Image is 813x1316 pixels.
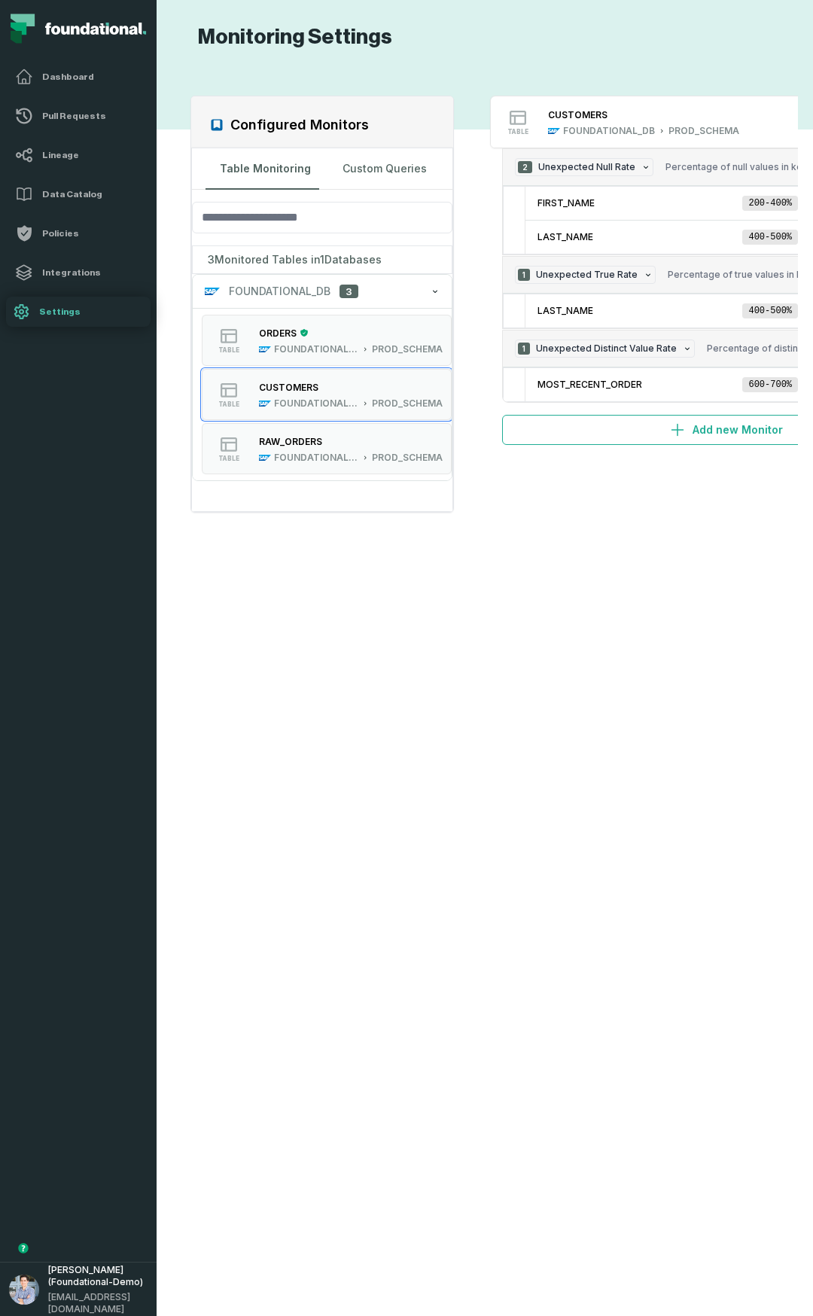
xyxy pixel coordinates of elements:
span: FIRST_NAME [537,197,737,209]
div: FOUNDATIONAL_DB [274,343,358,355]
span: 600-700% [742,377,798,392]
button: Table Monitoring [206,148,319,189]
div: PROD_SCHEMA [668,125,739,137]
span: table [218,455,239,462]
span: table [507,128,528,136]
span: Alon Nafta (Foundational-Demo) [48,1264,148,1288]
span: FOUNDATIONAL_DB [229,284,330,299]
button: FOUNDATIONAL_DB3 [193,275,452,308]
a: Settings [6,297,151,327]
a: Dashboard [6,62,151,92]
div: FOUNDATIONAL_DB [274,452,358,464]
div: FOUNDATIONAL_DB [274,398,358,410]
div: CUSTOMERS [548,109,607,120]
a: Policies [6,218,151,248]
div: 3 Monitored Tables in 1 Databases [192,245,452,274]
div: FOUNDATIONAL_DB [563,125,655,137]
span: LAST_NAME [537,305,737,317]
span: 2 [518,161,532,173]
img: avatar of Alon Nafta [9,1275,39,1305]
span: table [218,346,239,354]
h4: Lineage [42,149,142,161]
span: table [218,401,239,408]
span: Unexpected True Rate [536,269,638,281]
div: PROD_SCHEMA [372,452,443,464]
h4: Policies [42,227,142,239]
button: tableFOUNDATIONAL_DBPROD_SCHEMA [202,423,452,474]
button: tableFOUNDATIONAL_DBPROD_SCHEMA [202,315,452,366]
div: PROD_SCHEMA [372,343,443,355]
span: 400-500% [742,303,798,318]
div: CUSTOMERS [259,382,318,393]
span: alon@foundational.io [48,1291,148,1315]
h4: Dashboard [42,71,142,83]
h4: Integrations [42,267,142,279]
span: 1 [518,269,530,281]
div: PROD_SCHEMA [372,398,443,410]
div: Certified [297,328,309,337]
span: 1 [518,343,530,355]
span: MOST_RECENT_ORDER [537,379,737,391]
span: Unexpected Null Rate [538,161,635,173]
button: Custom Queries [325,148,439,189]
a: Integrations [6,257,151,288]
a: Data Catalog [6,179,151,209]
div: Tooltip anchor [17,1241,30,1255]
h1: Monitoring Settings [190,24,392,50]
span: 200-400% [742,196,798,211]
h2: Configured Monitors [230,114,369,136]
span: 3 [340,285,358,299]
span: 400-500% [742,230,798,245]
button: tableFOUNDATIONAL_DBPROD_SCHEMA [202,369,452,420]
a: Pull Requests [6,101,151,131]
div: ORDERS [259,327,297,339]
div: FOUNDATIONAL_DB3 [193,308,452,480]
h4: Pull Requests [42,110,142,122]
div: RAW_ORDERS [259,436,322,447]
h4: Data Catalog [42,188,142,200]
a: Lineage [6,140,151,170]
span: LAST_NAME [537,231,737,243]
span: Unexpected Distinct Value Rate [536,343,677,355]
h4: Settings [39,306,145,318]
